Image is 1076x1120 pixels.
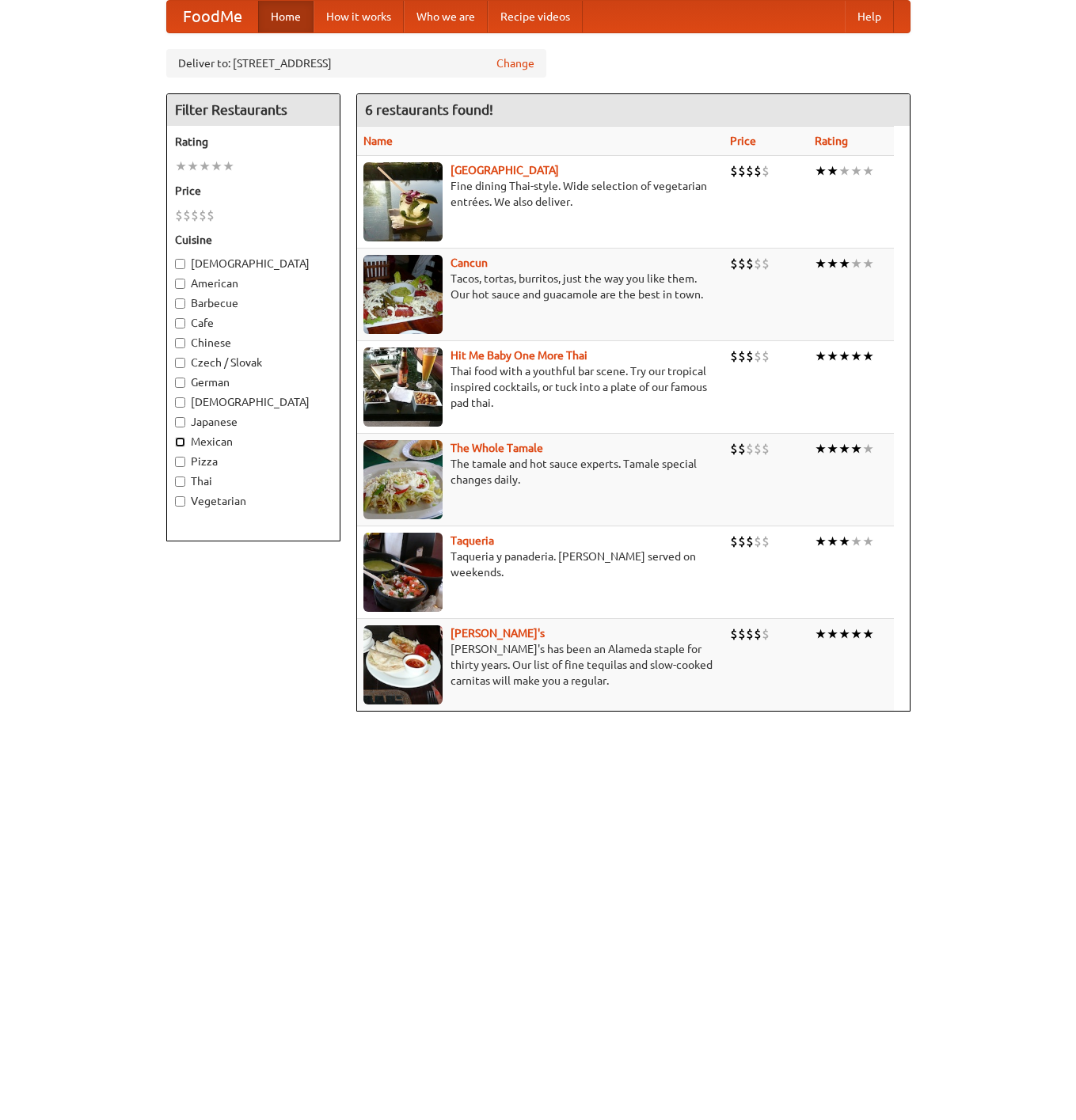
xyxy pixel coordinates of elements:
[183,207,191,224] li: $
[363,135,393,147] a: Name
[363,549,718,580] p: Taqueria y panaderia. [PERSON_NAME] served on weekends.
[850,440,862,457] li: ★
[363,440,443,519] img: wholetamale.jpg
[363,162,443,241] img: satay.jpg
[838,255,850,272] li: ★
[746,347,754,365] li: $
[175,275,332,291] label: American
[762,162,770,180] li: $
[175,338,185,348] input: Chinese
[850,625,862,643] li: ★
[175,183,332,199] h5: Price
[258,1,314,32] a: Home
[175,318,185,328] input: Cafe
[730,625,738,643] li: $
[175,493,332,509] label: Vegetarian
[754,440,762,457] li: $
[175,417,185,427] input: Japanese
[730,135,756,147] a: Price
[746,255,754,272] li: $
[762,440,770,457] li: $
[815,162,827,180] li: ★
[167,1,258,32] a: FoodMe
[738,162,746,180] li: $
[754,533,762,550] li: $
[363,347,443,427] img: babythai.jpg
[838,440,850,457] li: ★
[451,349,587,362] a: Hit Me Baby One More Thai
[827,347,838,365] li: ★
[363,456,718,488] p: The tamale and hot sauce experts. Tamale special changes daily.
[175,394,332,410] label: [DEMOGRAPHIC_DATA]
[827,162,838,180] li: ★
[365,102,493,117] ng-pluralize: 6 restaurants found!
[754,625,762,643] li: $
[175,315,332,331] label: Cafe
[175,454,332,469] label: Pizza
[166,49,546,78] div: Deliver to: [STREET_ADDRESS]
[762,625,770,643] li: $
[363,363,718,411] p: Thai food with a youthful bar scene. Try our tropical inspired cocktails, or tuck into a plate of...
[850,533,862,550] li: ★
[838,625,850,643] li: ★
[175,374,332,390] label: German
[363,625,443,704] img: pedros.jpg
[862,533,874,550] li: ★
[746,440,754,457] li: $
[175,207,183,224] li: $
[730,440,738,457] li: $
[175,298,185,309] input: Barbecue
[175,358,185,368] input: Czech / Slovak
[815,135,848,147] a: Rating
[838,347,850,365] li: ★
[730,255,738,272] li: $
[496,55,534,71] a: Change
[191,207,199,224] li: $
[850,255,862,272] li: ★
[175,295,332,311] label: Barbecue
[175,434,332,450] label: Mexican
[222,158,234,175] li: ★
[175,397,185,408] input: [DEMOGRAPHIC_DATA]
[451,534,494,547] a: Taqueria
[187,158,199,175] li: ★
[175,437,185,447] input: Mexican
[175,476,185,487] input: Thai
[862,347,874,365] li: ★
[827,440,838,457] li: ★
[451,442,543,454] a: The Whole Tamale
[815,625,827,643] li: ★
[746,533,754,550] li: $
[862,255,874,272] li: ★
[815,255,827,272] li: ★
[746,625,754,643] li: $
[862,440,874,457] li: ★
[451,627,545,640] b: [PERSON_NAME]'s
[738,347,746,365] li: $
[754,255,762,272] li: $
[175,335,332,351] label: Chinese
[730,533,738,550] li: $
[175,355,332,370] label: Czech / Slovak
[730,347,738,365] li: $
[815,440,827,457] li: ★
[363,255,443,334] img: cancun.jpg
[175,414,332,430] label: Japanese
[175,378,185,388] input: German
[451,256,488,269] b: Cancun
[175,256,332,271] label: [DEMOGRAPHIC_DATA]
[838,533,850,550] li: ★
[363,271,718,302] p: Tacos, tortas, burritos, just the way you like them. Our hot sauce and guacamole are the best in ...
[730,162,738,180] li: $
[838,162,850,180] li: ★
[850,347,862,365] li: ★
[451,164,559,177] a: [GEOGRAPHIC_DATA]
[746,162,754,180] li: $
[175,457,185,467] input: Pizza
[845,1,894,32] a: Help
[827,533,838,550] li: ★
[175,279,185,289] input: American
[488,1,583,32] a: Recipe videos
